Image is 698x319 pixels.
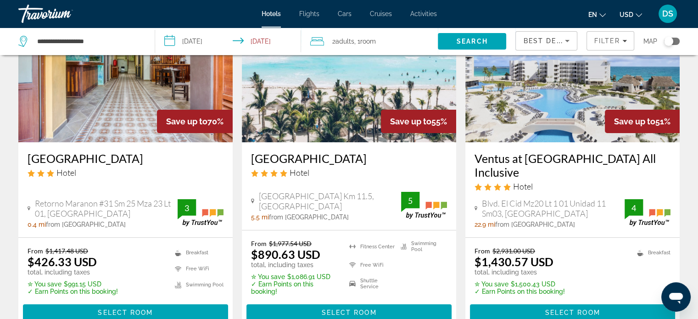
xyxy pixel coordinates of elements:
[620,8,642,21] button: Change currency
[457,38,488,45] span: Search
[28,288,118,295] p: ✓ Earn Points on this booking!
[36,34,141,48] input: Search hotel destination
[396,240,447,253] li: Swimming Pool
[475,181,670,191] div: 4 star Hotel
[588,11,597,18] span: en
[475,247,490,255] span: From
[643,35,657,48] span: Map
[410,10,437,17] a: Activities
[545,309,600,316] span: Select Room
[632,247,670,258] li: Breakfast
[390,117,431,126] span: Save up to
[178,202,196,213] div: 3
[594,37,620,45] span: Filter
[290,168,309,178] span: Hotel
[251,168,447,178] div: 4 star Hotel
[588,8,606,21] button: Change language
[28,280,61,288] span: ✮ You save
[28,151,223,165] a: [GEOGRAPHIC_DATA]
[492,247,535,255] del: $2,931.00 USD
[661,282,691,312] iframe: Кнопка запуска окна обмена сообщениями
[335,38,354,45] span: Adults
[170,247,223,258] li: Breakfast
[475,288,565,295] p: ✓ Earn Points on this booking!
[523,37,571,45] span: Best Deals
[625,202,643,213] div: 4
[251,273,285,280] span: ✮ You save
[178,199,223,226] img: TrustYou guest rating badge
[345,240,396,253] li: Fitness Center
[475,221,495,228] span: 22.9 mi
[28,280,118,288] p: $991.15 USD
[259,191,401,211] span: [GEOGRAPHIC_DATA] Km 11.5, [GEOGRAPHIC_DATA]
[657,37,680,45] button: Toggle map
[35,198,178,218] span: Retorno Maranon #31 Sm 25 Mza 23 Lt 01, [GEOGRAPHIC_DATA]
[28,221,46,228] span: 0.4 mi
[98,309,153,316] span: Select Room
[614,117,655,126] span: Save up to
[301,28,438,55] button: Travelers: 2 adults, 0 children
[262,10,281,17] a: Hotels
[170,263,223,274] li: Free WiFi
[401,192,447,219] img: TrustYou guest rating badge
[438,33,506,50] button: Search
[345,258,396,272] li: Free WiFi
[605,110,680,133] div: 51%
[475,280,565,288] p: $1,500.43 USD
[166,117,207,126] span: Save up to
[28,269,118,276] p: total, including taxes
[18,2,110,26] a: Travorium
[28,255,97,269] ins: $426.33 USD
[28,168,223,178] div: 3 star Hotel
[495,221,575,228] span: from [GEOGRAPHIC_DATA]
[656,4,680,23] button: User Menu
[56,168,76,178] span: Hotel
[251,240,267,247] span: From
[157,110,233,133] div: 70%
[170,279,223,291] li: Swimming Pool
[513,181,533,191] span: Hotel
[251,247,320,261] ins: $890.63 USD
[662,9,673,18] span: DS
[620,11,633,18] span: USD
[45,247,88,255] del: $1,417.48 USD
[299,10,319,17] a: Flights
[586,31,634,50] button: Filters
[354,35,376,48] span: , 1
[370,10,392,17] a: Cruises
[246,306,452,316] a: Select Room
[475,269,565,276] p: total, including taxes
[625,199,670,226] img: TrustYou guest rating badge
[475,280,508,288] span: ✮ You save
[155,28,301,55] button: Select check in and out date
[321,309,376,316] span: Select Room
[345,277,396,291] li: Shuttle Service
[482,198,625,218] span: Blvd. El Cid Mz20 Lt 1 01 Unidad 11 Sm03, [GEOGRAPHIC_DATA]
[251,151,447,165] a: [GEOGRAPHIC_DATA]
[46,221,126,228] span: from [GEOGRAPHIC_DATA]
[23,306,228,316] a: Select Room
[470,306,675,316] a: Select Room
[332,35,354,48] span: 2
[360,38,376,45] span: Room
[28,247,43,255] span: From
[251,273,338,280] p: $1,086.91 USD
[523,35,570,46] mat-select: Sort by
[338,10,352,17] a: Cars
[269,213,349,221] span: from [GEOGRAPHIC_DATA]
[475,151,670,179] a: Ventus at [GEOGRAPHIC_DATA] All Inclusive
[269,240,312,247] del: $1,977.54 USD
[251,280,338,295] p: ✓ Earn Points on this booking!
[381,110,456,133] div: 55%
[251,213,269,221] span: 5.5 mi
[401,195,419,206] div: 5
[475,255,553,269] ins: $1,430.57 USD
